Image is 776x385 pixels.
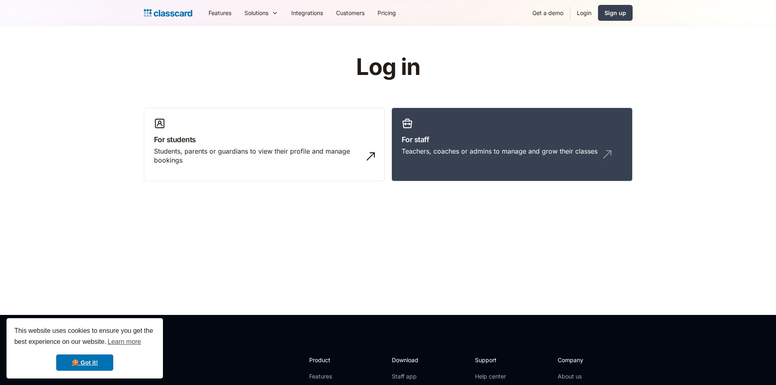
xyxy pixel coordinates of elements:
[56,354,113,371] a: dismiss cookie message
[154,147,358,165] div: Students, parents or guardians to view their profile and manage bookings
[402,134,622,145] h3: For staff
[402,147,598,156] div: Teachers, coaches or admins to manage and grow their classes
[244,9,268,17] div: Solutions
[7,318,163,378] div: cookieconsent
[605,9,626,17] div: Sign up
[391,108,633,182] a: For staffTeachers, coaches or admins to manage and grow their classes
[309,356,353,364] h2: Product
[526,4,570,22] a: Get a demo
[154,134,375,145] h3: For students
[371,4,402,22] a: Pricing
[259,55,517,80] h1: Log in
[392,356,425,364] h2: Download
[144,7,192,19] a: Logo
[202,4,238,22] a: Features
[14,326,155,348] span: This website uses cookies to ensure you get the best experience on our website.
[285,4,330,22] a: Integrations
[475,372,508,381] a: Help center
[238,4,285,22] div: Solutions
[309,372,353,381] a: Features
[106,336,142,348] a: learn more about cookies
[558,356,612,364] h2: Company
[392,372,425,381] a: Staff app
[144,108,385,182] a: For studentsStudents, parents or guardians to view their profile and manage bookings
[475,356,508,364] h2: Support
[330,4,371,22] a: Customers
[570,4,598,22] a: Login
[558,372,612,381] a: About us
[598,5,633,21] a: Sign up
